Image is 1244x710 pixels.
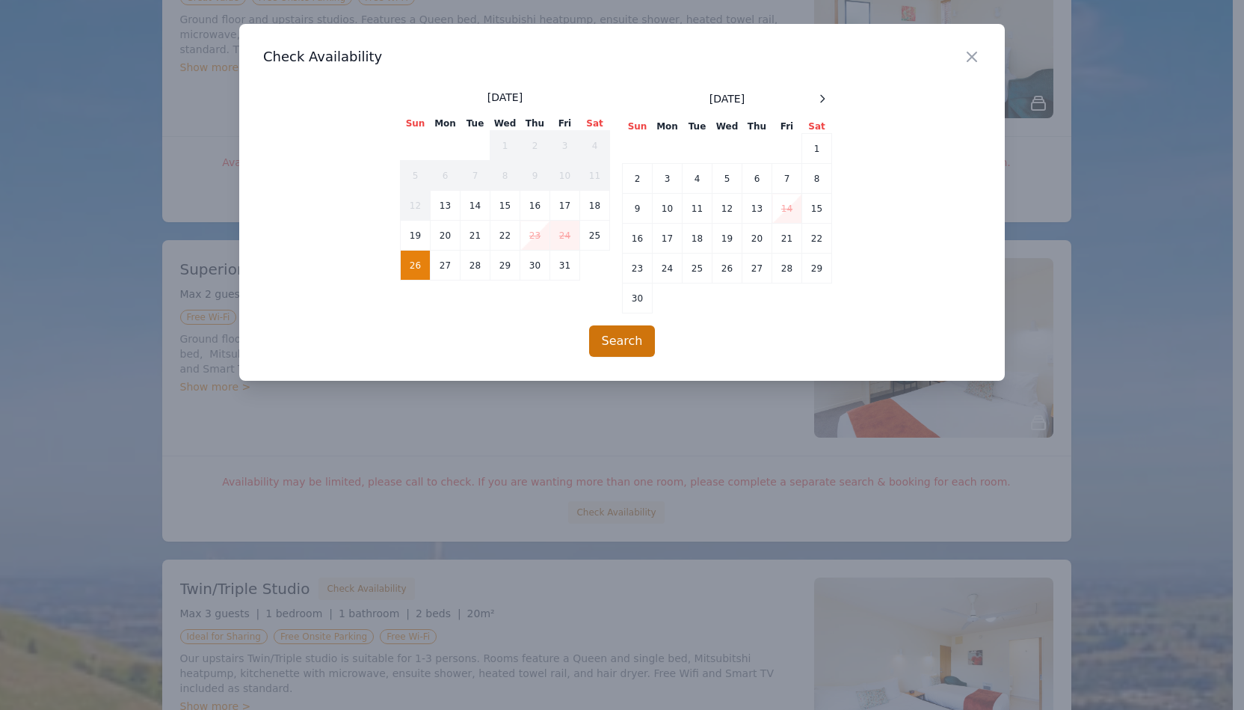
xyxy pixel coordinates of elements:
th: Wed [712,120,742,134]
td: 23 [520,221,550,251]
td: 15 [490,191,520,221]
td: 22 [490,221,520,251]
td: 12 [712,194,742,224]
td: 13 [742,194,772,224]
td: 2 [520,131,550,161]
span: [DATE] [709,91,745,106]
td: 31 [550,251,580,281]
td: 27 [742,254,772,284]
td: 15 [802,194,832,224]
td: 10 [653,194,683,224]
td: 17 [550,191,580,221]
td: 27 [431,251,461,281]
td: 22 [802,224,832,254]
td: 19 [712,224,742,254]
td: 8 [802,164,832,194]
th: Sun [401,117,431,131]
td: 18 [580,191,610,221]
td: 19 [401,221,431,251]
th: Thu [520,117,550,131]
td: 20 [742,224,772,254]
td: 1 [802,134,832,164]
td: 7 [461,161,490,191]
td: 30 [623,284,653,313]
span: [DATE] [487,90,523,105]
td: 8 [490,161,520,191]
td: 12 [401,191,431,221]
td: 24 [653,254,683,284]
td: 28 [772,254,802,284]
th: Sat [580,117,610,131]
td: 5 [712,164,742,194]
td: 29 [490,251,520,281]
td: 9 [623,194,653,224]
td: 11 [683,194,712,224]
td: 21 [461,221,490,251]
td: 1 [490,131,520,161]
td: 28 [461,251,490,281]
button: Search [589,325,656,357]
td: 9 [520,161,550,191]
td: 7 [772,164,802,194]
td: 16 [520,191,550,221]
td: 4 [683,164,712,194]
td: 18 [683,224,712,254]
th: Sat [802,120,832,134]
h3: Check Availability [263,48,981,66]
th: Mon [431,117,461,131]
td: 17 [653,224,683,254]
td: 24 [550,221,580,251]
td: 14 [461,191,490,221]
td: 26 [712,254,742,284]
td: 20 [431,221,461,251]
td: 16 [623,224,653,254]
td: 29 [802,254,832,284]
td: 2 [623,164,653,194]
td: 23 [623,254,653,284]
td: 6 [742,164,772,194]
td: 21 [772,224,802,254]
td: 13 [431,191,461,221]
td: 14 [772,194,802,224]
th: Fri [772,120,802,134]
th: Mon [653,120,683,134]
td: 25 [580,221,610,251]
td: 3 [653,164,683,194]
td: 5 [401,161,431,191]
th: Sun [623,120,653,134]
td: 4 [580,131,610,161]
th: Tue [683,120,712,134]
th: Fri [550,117,580,131]
td: 10 [550,161,580,191]
td: 26 [401,251,431,281]
th: Tue [461,117,490,131]
td: 3 [550,131,580,161]
td: 25 [683,254,712,284]
th: Thu [742,120,772,134]
td: 30 [520,251,550,281]
td: 11 [580,161,610,191]
th: Wed [490,117,520,131]
td: 6 [431,161,461,191]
